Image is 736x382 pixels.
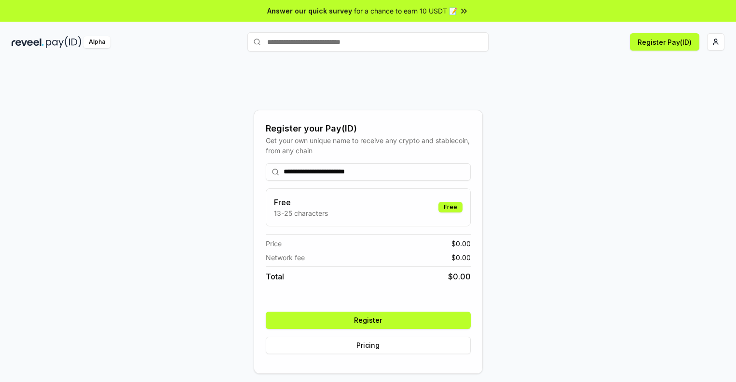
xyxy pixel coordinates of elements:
[46,36,82,48] img: pay_id
[266,238,282,249] span: Price
[267,6,352,16] span: Answer our quick survey
[438,202,463,212] div: Free
[266,252,305,263] span: Network fee
[448,271,471,282] span: $ 0.00
[12,36,44,48] img: reveel_dark
[266,337,471,354] button: Pricing
[451,238,471,249] span: $ 0.00
[266,271,284,282] span: Total
[354,6,457,16] span: for a chance to earn 10 USDT 📝
[266,135,471,156] div: Get your own unique name to receive any crypto and stablecoin, from any chain
[630,33,699,51] button: Register Pay(ID)
[83,36,110,48] div: Alpha
[274,197,328,208] h3: Free
[266,122,471,135] div: Register your Pay(ID)
[266,312,471,329] button: Register
[274,208,328,218] p: 13-25 characters
[451,252,471,263] span: $ 0.00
